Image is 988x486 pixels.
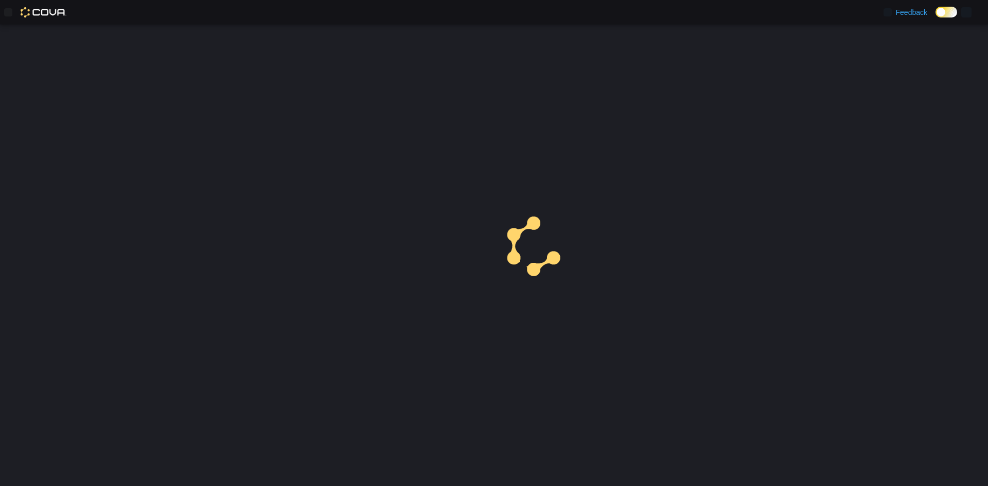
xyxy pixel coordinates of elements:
[21,7,66,17] img: Cova
[936,7,957,17] input: Dark Mode
[494,209,571,286] img: cova-loader
[879,2,931,23] a: Feedback
[896,7,927,17] span: Feedback
[936,17,936,18] span: Dark Mode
